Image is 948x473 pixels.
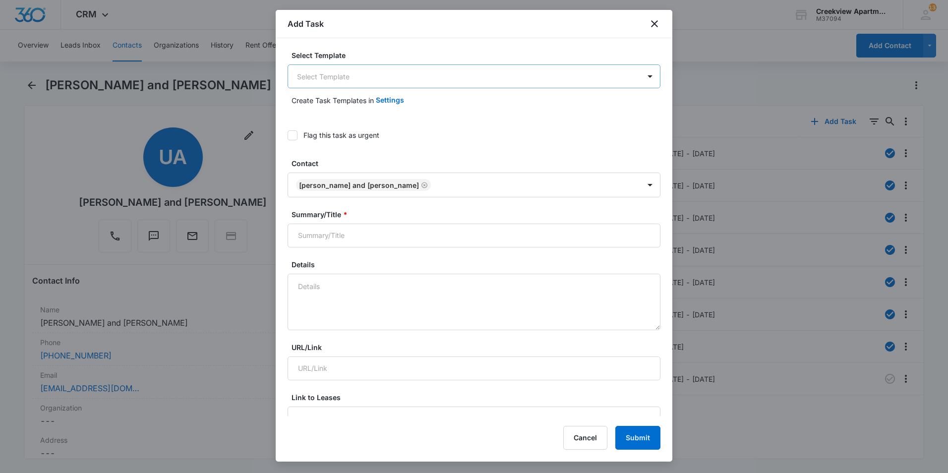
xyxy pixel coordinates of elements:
button: Cancel [563,426,607,450]
button: Submit [615,426,660,450]
input: Summary/Title [288,224,660,247]
label: Contact [292,158,664,169]
p: Create Task Templates in [292,95,374,106]
label: Details [292,259,664,270]
label: Summary/Title [292,209,664,220]
button: close [649,18,660,30]
label: Select Template [292,50,664,60]
button: Settings [376,88,404,112]
div: [PERSON_NAME] and [PERSON_NAME] [299,181,419,189]
label: Link to Leases [292,392,664,403]
h1: Add Task [288,18,324,30]
div: Remove Ulises and Lizbeth Saenz [419,181,428,188]
label: URL/Link [292,342,664,353]
input: URL/Link [288,356,660,380]
div: Flag this task as urgent [303,130,379,140]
